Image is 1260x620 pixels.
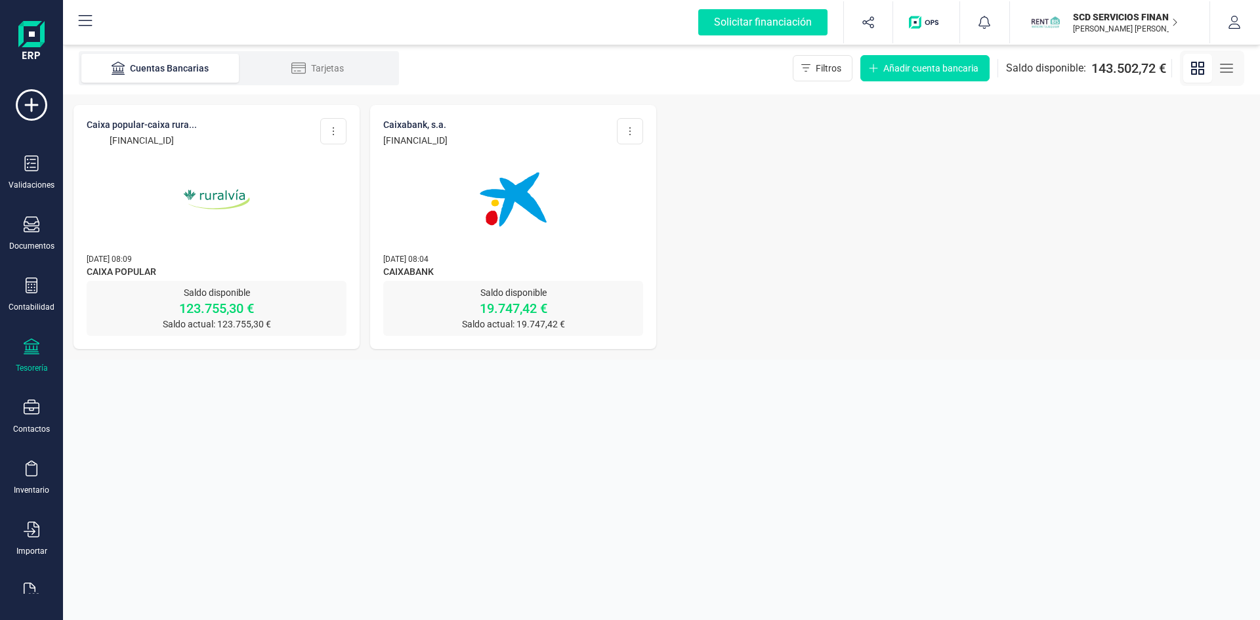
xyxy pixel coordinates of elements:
[383,255,429,264] span: [DATE] 08:04
[383,134,448,147] p: [FINANCIAL_ID]
[1006,60,1086,76] span: Saldo disponible:
[87,318,346,331] p: Saldo actual: 123.755,30 €
[901,1,952,43] button: Logo de OPS
[265,62,370,75] div: Tarjetas
[1026,1,1194,43] button: SCSCD SERVICIOS FINANCIEROS SL[PERSON_NAME] [PERSON_NAME] VOZMEDIANO [PERSON_NAME]
[1091,59,1166,77] span: 143.502,72 €
[14,485,49,495] div: Inventario
[9,302,54,312] div: Contabilidad
[18,21,45,63] img: Logo Finanedi
[87,255,132,264] span: [DATE] 08:09
[1073,10,1178,24] p: SCD SERVICIOS FINANCIEROS SL
[87,118,197,131] p: CAIXA POPULAR-CAIXA RURA...
[383,118,448,131] p: CAIXABANK, S.A.
[383,286,643,299] p: Saldo disponible
[383,299,643,318] p: 19.747,42 €
[9,241,54,251] div: Documentos
[698,9,828,35] div: Solicitar financiación
[13,424,50,434] div: Contactos
[909,16,944,29] img: Logo de OPS
[87,299,346,318] p: 123.755,30 €
[1031,8,1060,37] img: SC
[16,363,48,373] div: Tesorería
[87,286,346,299] p: Saldo disponible
[682,1,843,43] button: Solicitar financiación
[16,546,47,556] div: Importar
[860,55,990,81] button: Añadir cuenta bancaria
[9,180,54,190] div: Validaciones
[383,318,643,331] p: Saldo actual: 19.747,42 €
[816,62,841,75] span: Filtros
[87,134,197,147] p: [FINANCIAL_ID]
[87,265,346,281] span: CAIXA POPULAR
[883,62,978,75] span: Añadir cuenta bancaria
[1073,24,1178,34] p: [PERSON_NAME] [PERSON_NAME] VOZMEDIANO [PERSON_NAME]
[793,55,852,81] button: Filtros
[383,265,643,281] span: CAIXABANK
[108,62,213,75] div: Cuentas Bancarias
